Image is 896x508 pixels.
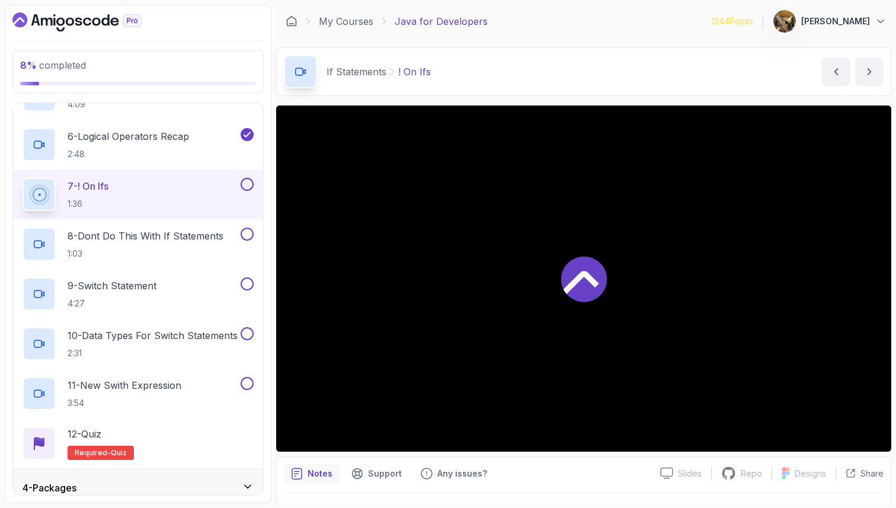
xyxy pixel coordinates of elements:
[68,148,189,160] p: 2:48
[437,468,487,480] p: Any issues?
[344,464,409,483] button: Support button
[860,468,884,480] p: Share
[678,468,702,480] p: Slides
[23,427,254,460] button: 12-QuizRequired-quiz
[398,65,431,79] p: ! On Ifs
[773,9,887,33] button: user profile image[PERSON_NAME]
[23,228,254,261] button: 8-Dont Do This With If Statements1:03
[741,468,762,480] p: Repo
[75,448,111,458] span: Required-
[68,427,101,441] p: 12 - Quiz
[68,129,189,143] p: 6 - Logical Operators Recap
[414,464,494,483] button: Feedback button
[284,464,340,483] button: notes button
[68,378,181,392] p: 11 - New Swith Expression
[23,128,254,161] button: 6-Logical Operators Recap2:48
[23,277,254,311] button: 9-Switch Statement4:27
[68,98,171,110] p: 4:09
[836,468,884,480] button: Share
[68,229,223,243] p: 8 - Dont Do This With If Statements
[319,14,373,28] a: My Courses
[395,14,488,28] p: Java for Developers
[20,59,86,71] span: completed
[23,327,254,360] button: 10-Data Types For Switch Statements2:31
[68,248,223,260] p: 1:03
[801,15,870,27] p: [PERSON_NAME]
[23,377,254,410] button: 11-New Swith Expression3:54
[855,57,884,86] button: next content
[23,481,76,495] h3: 4 - Packages
[20,59,37,71] span: 8 %
[286,15,297,27] a: Dashboard
[368,468,402,480] p: Support
[68,298,156,309] p: 4:27
[711,15,753,27] p: 1244 Points
[12,12,169,31] a: Dashboard
[68,279,156,293] p: 9 - Switch Statement
[23,178,254,211] button: 7-! On Ifs1:36
[327,65,386,79] p: If Statements
[795,468,826,480] p: Designs
[773,10,796,33] img: user profile image
[68,397,181,409] p: 3:54
[68,198,108,210] p: 1:36
[68,328,238,343] p: 10 - Data Types For Switch Statements
[308,468,332,480] p: Notes
[822,57,850,86] button: previous content
[111,448,127,458] span: quiz
[68,179,108,193] p: 7 - ! On Ifs
[13,469,263,507] button: 4-Packages
[68,347,238,359] p: 2:31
